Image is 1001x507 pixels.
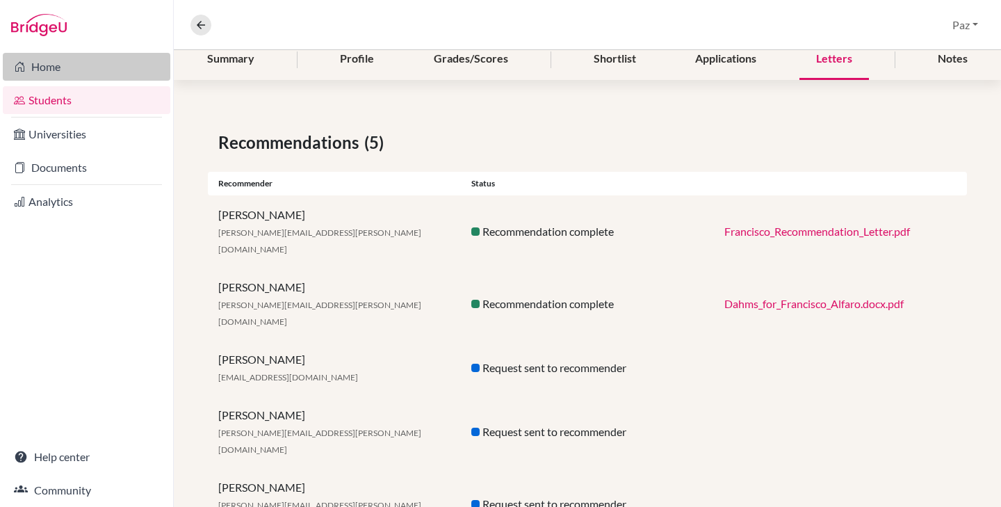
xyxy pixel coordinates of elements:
[218,300,421,327] span: [PERSON_NAME][EMAIL_ADDRESS][PERSON_NAME][DOMAIN_NAME]
[3,86,170,114] a: Students
[3,476,170,504] a: Community
[577,39,653,80] div: Shortlist
[417,39,525,80] div: Grades/Scores
[323,39,391,80] div: Profile
[218,428,421,455] span: [PERSON_NAME][EMAIL_ADDRESS][PERSON_NAME][DOMAIN_NAME]
[11,14,67,36] img: Bridge-U
[3,120,170,148] a: Universities
[218,130,364,155] span: Recommendations
[461,177,714,190] div: Status
[208,407,461,457] div: [PERSON_NAME]
[461,360,714,376] div: Request sent to recommender
[3,53,170,81] a: Home
[724,297,904,310] a: Dahms_for_Francisco_Alfaro.docx.pdf
[218,227,421,255] span: [PERSON_NAME][EMAIL_ADDRESS][PERSON_NAME][DOMAIN_NAME]
[461,424,714,440] div: Request sent to recommender
[3,443,170,471] a: Help center
[218,372,358,383] span: [EMAIL_ADDRESS][DOMAIN_NAME]
[724,225,910,238] a: Francisco_Recommendation_Letter.pdf
[190,39,271,80] div: Summary
[678,39,773,80] div: Applications
[364,130,389,155] span: (5)
[461,296,714,312] div: Recommendation complete
[3,188,170,216] a: Analytics
[208,207,461,257] div: [PERSON_NAME]
[921,39,984,80] div: Notes
[799,39,869,80] div: Letters
[946,12,984,38] button: Paz
[3,154,170,182] a: Documents
[461,223,714,240] div: Recommendation complete
[208,177,461,190] div: Recommender
[208,351,461,385] div: [PERSON_NAME]
[208,279,461,329] div: [PERSON_NAME]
